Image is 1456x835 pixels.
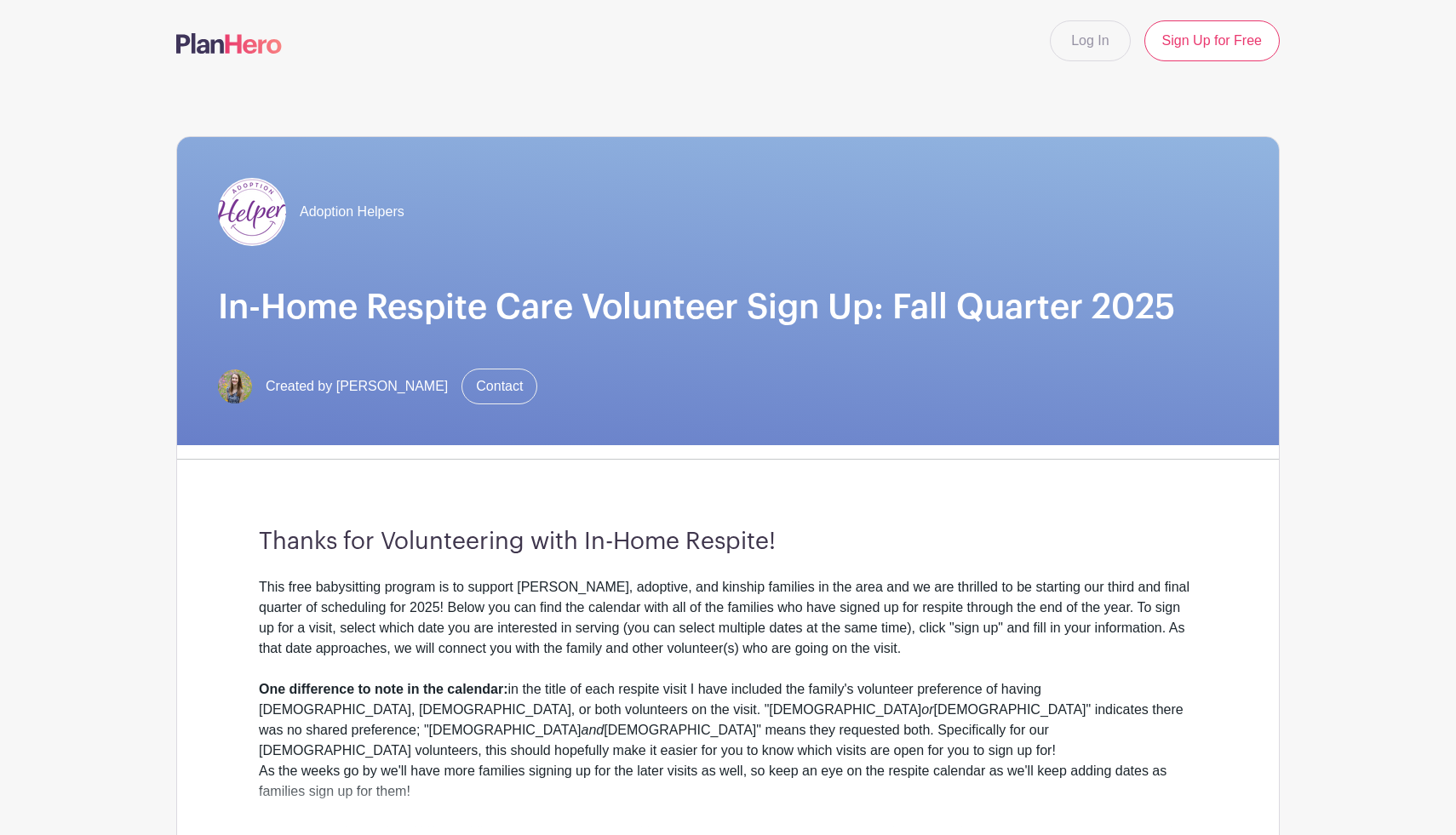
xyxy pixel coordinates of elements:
em: or [921,702,933,717]
h3: Thanks for Volunteering with In-Home Respite! [259,528,1197,557]
a: Sign Up for Free [1144,20,1280,61]
a: Contact [461,369,537,404]
em: and [582,723,605,737]
img: IMG_0582.jpg [218,369,252,403]
h1: In-Home Respite Care Volunteer Sign Up: Fall Quarter 2025 [218,287,1238,328]
img: AH%20Logo%20Smile-Flat-RBG%20(1).jpg [218,178,286,246]
strong: One difference to note in the calendar: [259,682,508,696]
img: logo-507f7623f17ff9eddc593b1ce0a138ce2505c220e1c5a4e2b4648c50719b7d32.svg [176,33,282,54]
a: Log In [1050,20,1130,61]
span: Adoption Helpers [300,202,404,222]
span: Created by [PERSON_NAME] [266,376,448,397]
